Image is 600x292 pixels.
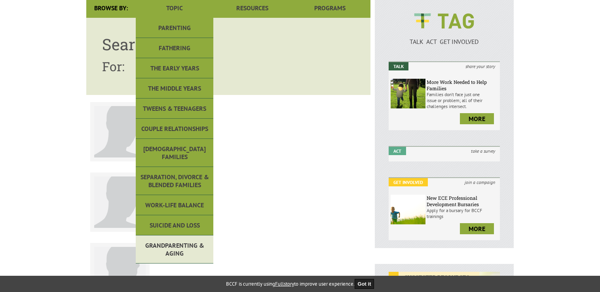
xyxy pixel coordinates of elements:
i: join a campaign [460,178,500,186]
em: SUGGESTED RESOURCES [389,272,479,283]
img: BCCF's TAG Logo [408,6,480,36]
p: Apply for a bursary for BCCF trainings [427,207,498,219]
p: TALK ACT GET INVOLVED [389,38,500,46]
a: more [460,223,494,234]
a: The Middle Years [136,78,213,99]
a: Fathering [136,38,213,58]
h6: New ECE Professional Development Bursaries [427,195,498,207]
a: Tweens & Teenagers [136,99,213,119]
a: Separation, Divorce & Blended Families [136,167,213,195]
a: TALK ACT GET INVOLVED [389,30,500,46]
h6: More Work Needed to Help Families [427,79,498,91]
i: share your story [461,62,500,70]
p: Families don’t face just one issue or problem; all of their challenges intersect. [427,91,498,109]
a: Parenting [136,18,213,38]
h2: For: [102,58,355,75]
em: Get Involved [389,178,428,186]
i: take a survey [466,147,500,155]
a: Suicide and Loss [136,215,213,235]
a: Work-Life Balance [136,195,213,215]
a: The Early Years [136,58,213,78]
a: more [460,113,494,124]
a: Couple Relationships [136,119,213,139]
em: Act [389,147,406,155]
button: Got it [355,279,374,289]
h1: Search Results [102,34,355,55]
a: Grandparenting & Aging [136,235,213,264]
a: Fullstory [275,281,294,287]
em: Talk [389,62,408,70]
a: [DEMOGRAPHIC_DATA] Families [136,139,213,167]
